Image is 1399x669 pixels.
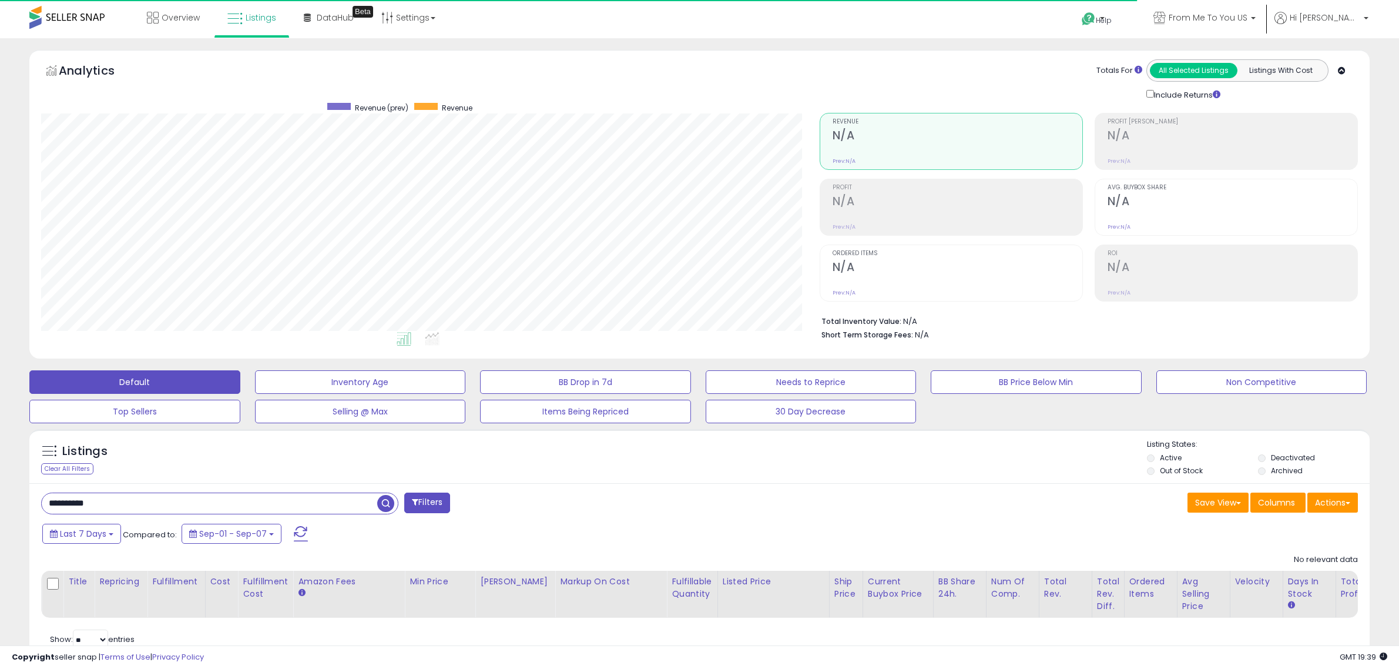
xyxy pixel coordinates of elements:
div: Min Price [410,576,470,588]
button: 30 Day Decrease [706,400,917,423]
button: All Selected Listings [1150,63,1237,78]
span: Last 7 Days [60,528,106,540]
strong: Copyright [12,651,55,663]
button: Needs to Reprice [706,370,917,394]
div: Avg Selling Price [1182,576,1225,613]
th: The percentage added to the cost of goods (COGS) that forms the calculator for Min & Max prices. [555,571,667,618]
button: Top Sellers [29,400,240,423]
span: Hi [PERSON_NAME] [1290,12,1360,24]
button: Sep-01 - Sep-07 [182,524,281,544]
div: Velocity [1235,576,1278,588]
small: Prev: N/A [833,223,855,230]
h2: N/A [1108,260,1357,276]
a: Privacy Policy [152,651,204,663]
button: Selling @ Max [255,400,466,423]
h2: N/A [833,195,1082,210]
button: Listings With Cost [1237,63,1324,78]
label: Active [1160,453,1182,463]
div: Total Rev. Diff. [1097,576,1119,613]
span: Revenue (prev) [355,103,408,113]
span: ROI [1108,250,1357,257]
b: Short Term Storage Fees: [821,330,913,340]
div: Title [68,576,89,588]
li: N/A [821,313,1349,327]
span: Revenue [833,119,1082,125]
button: Last 7 Days [42,524,121,544]
button: Save View [1187,493,1249,513]
label: Out of Stock [1160,466,1203,476]
small: Prev: N/A [833,158,855,165]
div: Ordered Items [1129,576,1172,600]
i: Get Help [1081,12,1096,26]
div: Current Buybox Price [868,576,928,600]
label: Deactivated [1271,453,1315,463]
div: Markup on Cost [560,576,662,588]
div: BB Share 24h. [938,576,981,600]
div: Fulfillment Cost [243,576,288,600]
span: Sep-01 - Sep-07 [199,528,267,540]
span: N/A [915,329,929,340]
span: Help [1096,15,1112,25]
div: Totals For [1096,65,1142,76]
h5: Listings [62,443,108,460]
div: No relevant data [1294,554,1358,566]
span: Revenue [442,103,472,113]
a: Terms of Use [100,651,150,663]
button: Items Being Repriced [480,400,691,423]
div: Cost [210,576,233,588]
a: Help [1072,3,1135,38]
span: Profit [PERSON_NAME] [1108,119,1357,125]
button: Filters [404,493,450,513]
small: Days In Stock. [1288,600,1295,611]
label: Archived [1271,466,1303,476]
button: Inventory Age [255,370,466,394]
span: Show: entries [50,634,135,645]
span: From Me To You US [1169,12,1247,24]
button: BB Price Below Min [931,370,1142,394]
button: Non Competitive [1156,370,1367,394]
h2: N/A [833,129,1082,145]
small: Prev: N/A [1108,289,1130,296]
div: Repricing [99,576,142,588]
h2: N/A [1108,129,1357,145]
small: Prev: N/A [1108,223,1130,230]
div: Total Profit [1341,576,1384,600]
div: seller snap | | [12,652,204,663]
span: 2025-09-15 19:39 GMT [1340,651,1387,663]
div: Total Rev. [1044,576,1087,600]
div: Amazon Fees [298,576,400,588]
div: Listed Price [723,576,824,588]
a: Hi [PERSON_NAME] [1274,12,1368,38]
div: Days In Stock [1288,576,1331,600]
div: Tooltip anchor [353,6,373,18]
h2: N/A [1108,195,1357,210]
p: Listing States: [1147,439,1370,450]
button: Columns [1250,493,1306,513]
span: Avg. Buybox Share [1108,185,1357,191]
div: Clear All Filters [41,463,93,474]
div: Fulfillment [152,576,200,588]
span: Overview [162,12,200,24]
small: Prev: N/A [1108,158,1130,165]
h5: Analytics [59,62,137,82]
div: Num of Comp. [991,576,1034,600]
span: Listings [246,12,276,24]
button: BB Drop in 7d [480,370,691,394]
div: Fulfillable Quantity [672,576,712,600]
small: Prev: N/A [833,289,855,296]
div: Ship Price [834,576,858,600]
div: Include Returns [1138,88,1234,101]
div: [PERSON_NAME] [480,576,550,588]
span: Ordered Items [833,250,1082,257]
button: Actions [1307,493,1358,513]
small: Amazon Fees. [298,588,305,598]
span: Columns [1258,497,1295,509]
h2: N/A [833,260,1082,276]
b: Total Inventory Value: [821,316,901,326]
span: Compared to: [123,529,177,540]
span: DataHub [317,12,354,24]
span: Profit [833,185,1082,191]
button: Default [29,370,240,394]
